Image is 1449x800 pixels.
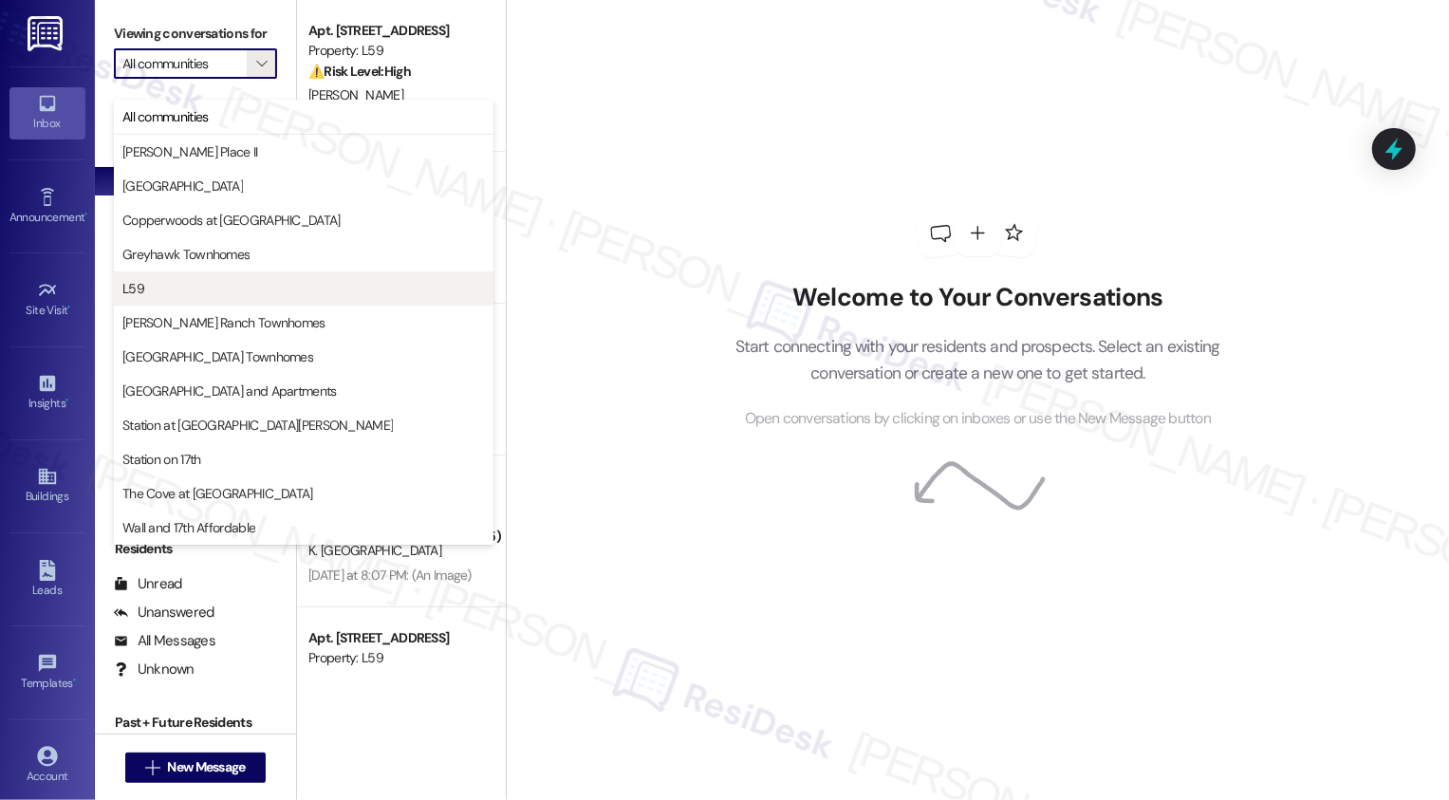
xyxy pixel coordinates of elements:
[114,574,182,594] div: Unread
[95,107,296,127] div: Prospects + Residents
[308,567,472,584] div: [DATE] at 8:07 PM: (An Image)
[706,283,1249,313] h2: Welcome to Your Conversations
[95,539,296,559] div: Residents
[65,394,68,407] span: •
[9,554,85,605] a: Leads
[145,760,159,775] i: 
[122,450,201,469] span: Station on 17th
[9,740,85,791] a: Account
[95,366,296,386] div: Prospects
[122,211,341,230] span: Copperwoods at [GEOGRAPHIC_DATA]
[706,333,1249,387] p: Start connecting with your residents and prospects. Select an existing conversation or create a n...
[9,367,85,419] a: Insights •
[122,48,247,79] input: All communities
[122,142,258,161] span: [PERSON_NAME] Place II
[122,107,209,126] span: All communities
[73,674,76,687] span: •
[308,21,484,41] div: Apt. [STREET_ADDRESS]
[308,86,403,103] span: [PERSON_NAME]
[125,753,266,783] button: New Message
[84,208,87,221] span: •
[9,460,85,512] a: Buildings
[308,628,484,648] div: Apt. [STREET_ADDRESS]
[122,347,313,366] span: [GEOGRAPHIC_DATA] Townhomes
[256,56,267,71] i: 
[167,757,245,777] span: New Message
[114,603,214,623] div: Unanswered
[122,245,250,264] span: Greyhawk Townhomes
[28,16,66,51] img: ResiDesk Logo
[68,301,71,314] span: •
[122,279,144,298] span: L59
[114,19,277,48] label: Viewing conversations for
[308,63,411,80] strong: ⚠️ Risk Level: High
[308,542,441,559] span: K. [GEOGRAPHIC_DATA]
[122,416,393,435] span: Station at [GEOGRAPHIC_DATA][PERSON_NAME]
[122,313,325,332] span: [PERSON_NAME] Ranch Townhomes
[122,518,255,537] span: Wall and 17th Affordable
[308,648,484,668] div: Property: L59
[9,274,85,326] a: Site Visit •
[745,407,1211,431] span: Open conversations by clicking on inboxes or use the New Message button
[114,660,195,679] div: Unknown
[308,41,484,61] div: Property: L59
[95,713,296,733] div: Past + Future Residents
[122,484,313,503] span: The Cove at [GEOGRAPHIC_DATA]
[114,631,215,651] div: All Messages
[122,381,337,400] span: [GEOGRAPHIC_DATA] and Apartments
[9,647,85,698] a: Templates •
[9,87,85,139] a: Inbox
[122,177,243,195] span: [GEOGRAPHIC_DATA]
